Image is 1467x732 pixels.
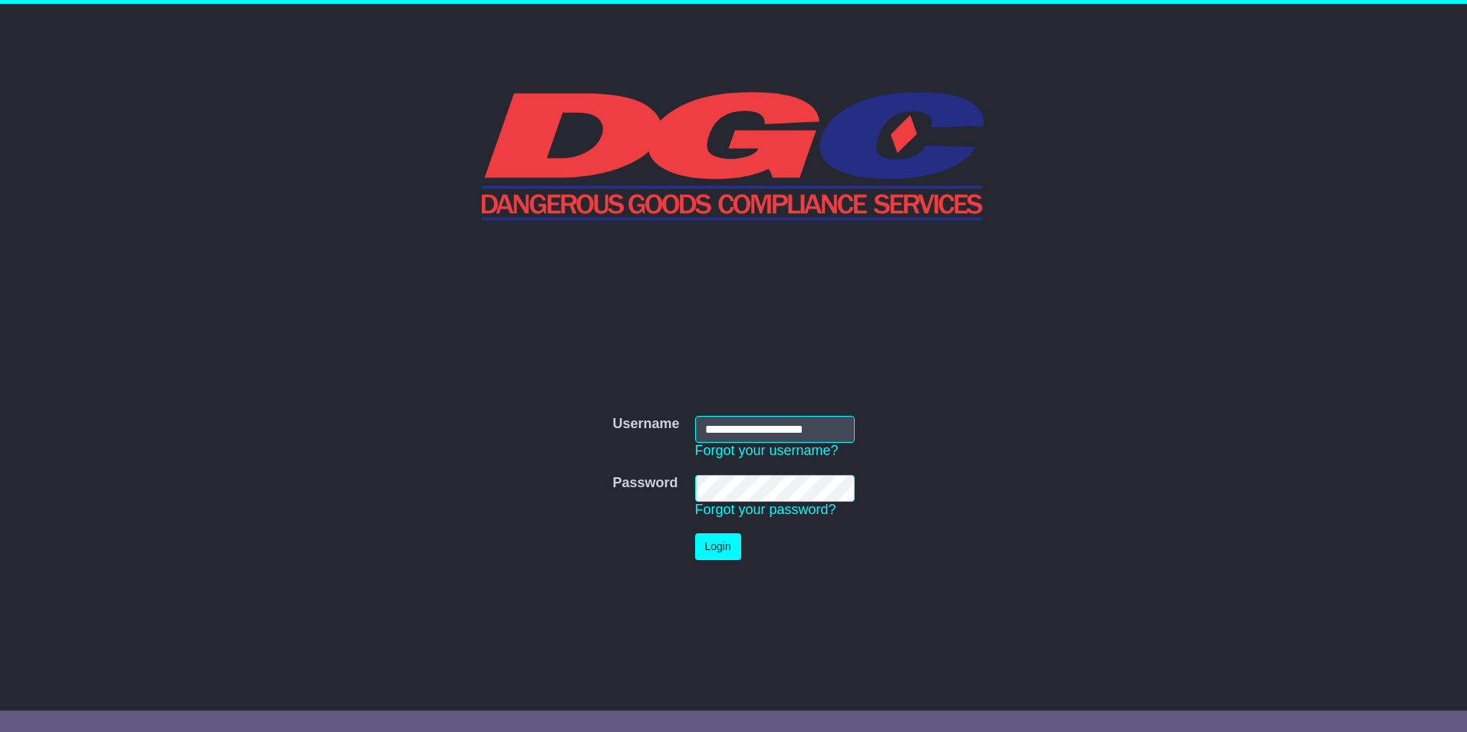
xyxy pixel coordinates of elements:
[482,90,986,220] img: DGC QLD
[695,533,741,560] button: Login
[695,443,839,458] a: Forgot your username?
[612,416,679,433] label: Username
[612,475,677,492] label: Password
[695,502,836,517] a: Forgot your password?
